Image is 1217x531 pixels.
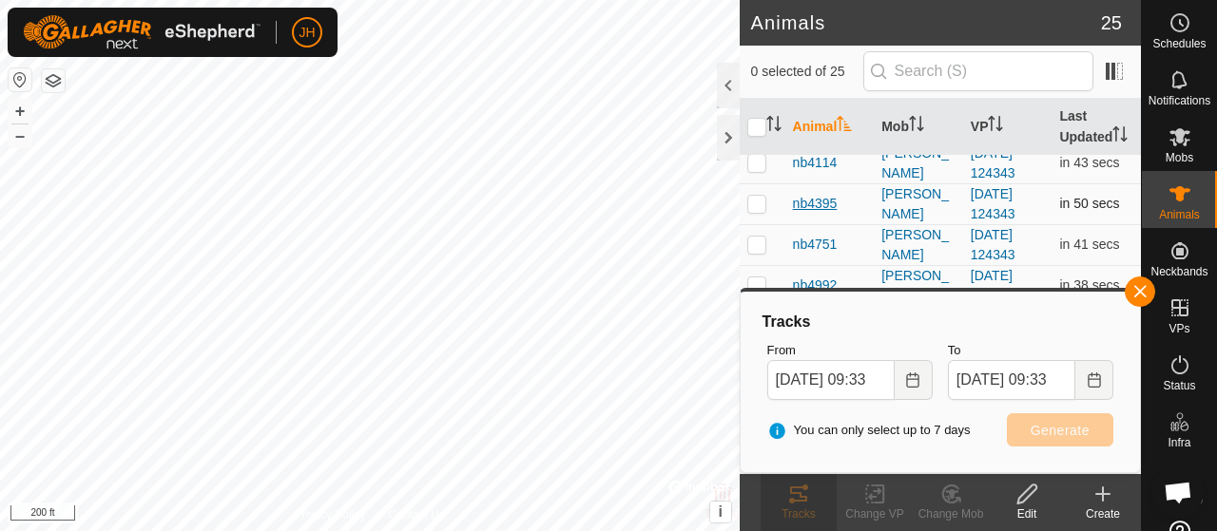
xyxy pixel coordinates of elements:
[1156,494,1203,505] span: Heatmap
[913,505,989,522] div: Change Mob
[1159,209,1200,220] span: Animals
[761,505,837,522] div: Tracks
[9,124,31,147] button: –
[988,119,1003,134] p-sorticon: Activate to sort
[23,15,261,49] img: Gallagher Logo
[1059,277,1119,293] span: 3 Sept 2025, 9:33 am
[1163,380,1195,391] span: Status
[751,62,863,82] span: 0 selected of 25
[766,119,782,134] p-sorticon: Activate to sort
[760,311,1121,333] div: Tracks
[1052,99,1141,156] th: Last Updated
[1149,95,1210,106] span: Notifications
[1152,38,1206,49] span: Schedules
[1150,266,1207,277] span: Neckbands
[1059,237,1119,252] span: 3 Sept 2025, 9:33 am
[388,506,444,523] a: Contact Us
[785,99,875,156] th: Animal
[963,99,1053,156] th: VP
[971,268,1015,303] a: [DATE] 124343
[881,143,956,183] div: [PERSON_NAME]
[9,100,31,123] button: +
[793,275,838,295] span: nb4992
[767,341,933,360] label: From
[793,153,838,173] span: nb4114
[863,51,1093,91] input: Search (S)
[42,69,65,92] button: Map Layers
[9,68,31,91] button: Reset Map
[1075,360,1113,400] button: Choose Date
[837,505,913,522] div: Change VP
[881,225,956,265] div: [PERSON_NAME]
[881,184,956,224] div: [PERSON_NAME]
[971,186,1015,221] a: [DATE] 124343
[1007,413,1113,446] button: Generate
[767,421,971,440] span: You can only select up to 7 days
[948,341,1113,360] label: To
[1112,129,1128,144] p-sorticon: Activate to sort
[751,11,1101,34] h2: Animals
[989,505,1065,522] div: Edit
[1031,423,1090,438] span: Generate
[710,502,731,522] button: i
[793,194,838,214] span: nb4395
[971,145,1015,180] a: [DATE] 124343
[1152,466,1204,518] a: Open chat
[1101,9,1122,37] span: 25
[1059,155,1119,170] span: 3 Sept 2025, 9:33 am
[1065,505,1141,522] div: Create
[793,235,838,255] span: nb4751
[299,23,315,43] span: JH
[895,360,933,400] button: Choose Date
[718,503,722,520] span: i
[881,266,956,306] div: [PERSON_NAME]
[909,119,924,134] p-sorticon: Activate to sort
[1059,196,1119,211] span: 3 Sept 2025, 9:33 am
[971,227,1015,262] a: [DATE] 124343
[874,99,963,156] th: Mob
[837,119,852,134] p-sorticon: Activate to sort
[1168,437,1190,448] span: Infra
[1169,323,1189,334] span: VPs
[295,506,366,523] a: Privacy Policy
[1166,152,1193,163] span: Mobs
